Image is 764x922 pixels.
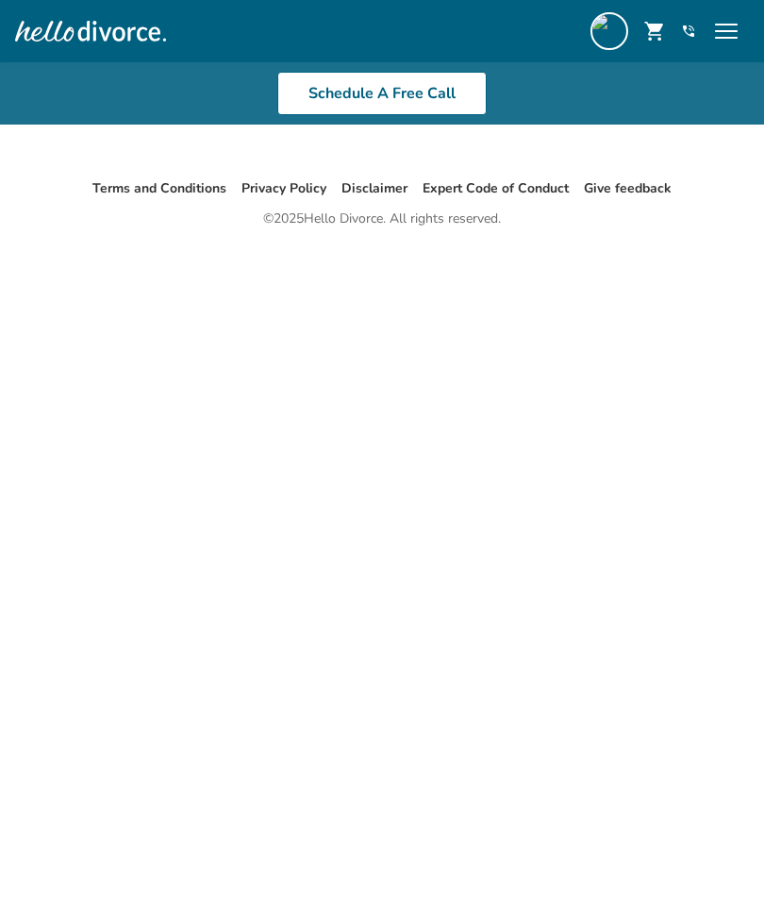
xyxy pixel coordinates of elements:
[341,177,407,200] li: Disclaimer
[241,179,326,197] a: Privacy Policy
[711,16,741,46] span: menu
[92,179,226,197] a: Terms and Conditions
[681,24,696,39] a: phone_in_talk
[643,20,666,42] span: shopping_cart
[263,208,501,230] div: © 2025 Hello Divorce. All rights reserved.
[277,72,487,115] a: Schedule A Free Call
[584,177,672,200] li: Give feedback
[590,12,628,50] img: aroundthepony88@gmail.com
[423,179,569,197] a: Expert Code of Conduct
